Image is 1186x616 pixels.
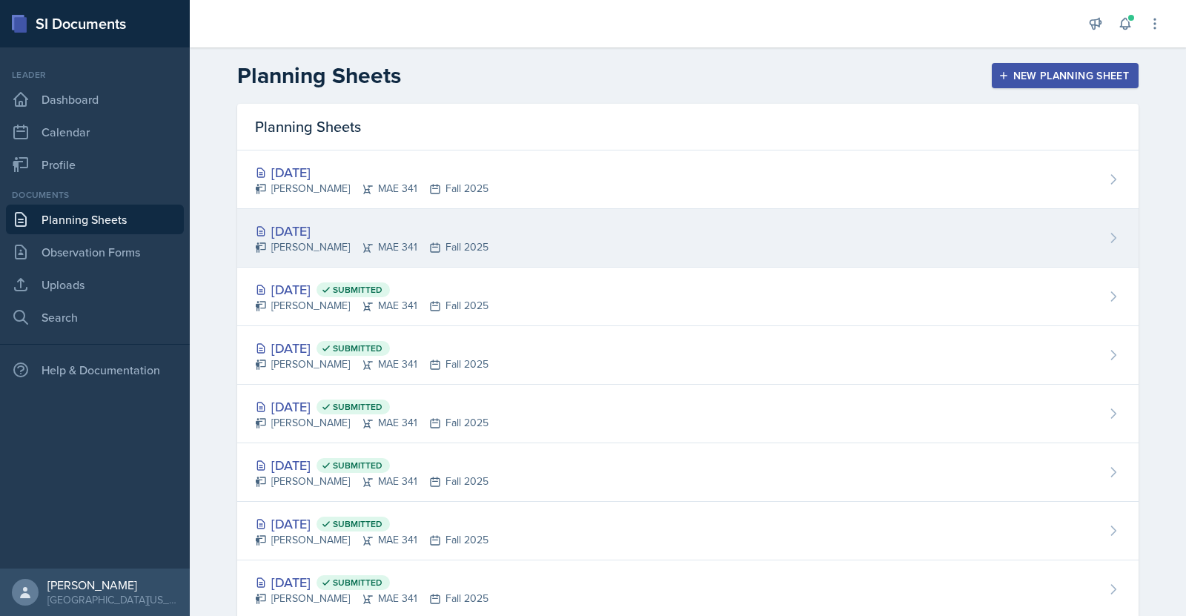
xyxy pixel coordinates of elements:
[237,385,1139,443] a: [DATE] Submitted [PERSON_NAME]MAE 341Fall 2025
[992,63,1139,88] button: New Planning Sheet
[255,279,488,299] div: [DATE]
[333,460,382,471] span: Submitted
[237,443,1139,502] a: [DATE] Submitted [PERSON_NAME]MAE 341Fall 2025
[255,572,488,592] div: [DATE]
[237,104,1139,150] div: Planning Sheets
[255,474,488,489] div: [PERSON_NAME] MAE 341 Fall 2025
[333,518,382,530] span: Submitted
[237,62,401,89] h2: Planning Sheets
[6,85,184,114] a: Dashboard
[6,68,184,82] div: Leader
[255,415,488,431] div: [PERSON_NAME] MAE 341 Fall 2025
[255,298,488,314] div: [PERSON_NAME] MAE 341 Fall 2025
[237,502,1139,560] a: [DATE] Submitted [PERSON_NAME]MAE 341Fall 2025
[255,181,488,196] div: [PERSON_NAME] MAE 341 Fall 2025
[255,591,488,606] div: [PERSON_NAME] MAE 341 Fall 2025
[6,205,184,234] a: Planning Sheets
[255,532,488,548] div: [PERSON_NAME] MAE 341 Fall 2025
[255,162,488,182] div: [DATE]
[333,577,382,589] span: Submitted
[333,401,382,413] span: Submitted
[255,239,488,255] div: [PERSON_NAME] MAE 341 Fall 2025
[333,342,382,354] span: Submitted
[237,326,1139,385] a: [DATE] Submitted [PERSON_NAME]MAE 341Fall 2025
[255,221,488,241] div: [DATE]
[255,357,488,372] div: [PERSON_NAME] MAE 341 Fall 2025
[255,455,488,475] div: [DATE]
[6,270,184,299] a: Uploads
[6,355,184,385] div: Help & Documentation
[47,577,178,592] div: [PERSON_NAME]
[1001,70,1129,82] div: New Planning Sheet
[47,592,178,607] div: [GEOGRAPHIC_DATA][US_STATE] in [GEOGRAPHIC_DATA]
[6,188,184,202] div: Documents
[6,302,184,332] a: Search
[255,514,488,534] div: [DATE]
[237,209,1139,268] a: [DATE] [PERSON_NAME]MAE 341Fall 2025
[255,397,488,417] div: [DATE]
[6,237,184,267] a: Observation Forms
[237,150,1139,209] a: [DATE] [PERSON_NAME]MAE 341Fall 2025
[6,150,184,179] a: Profile
[255,338,488,358] div: [DATE]
[237,268,1139,326] a: [DATE] Submitted [PERSON_NAME]MAE 341Fall 2025
[333,284,382,296] span: Submitted
[6,117,184,147] a: Calendar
